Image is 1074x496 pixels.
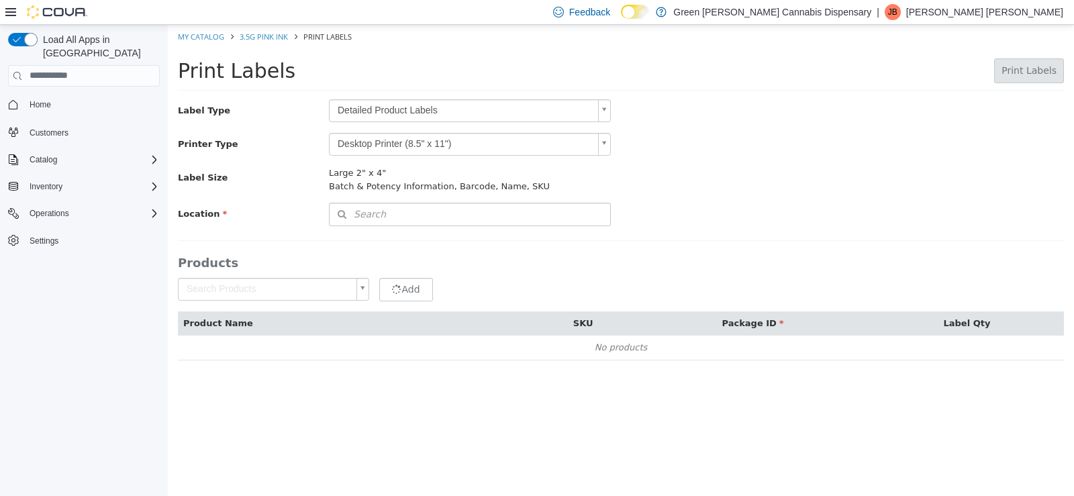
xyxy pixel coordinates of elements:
span: Catalog [24,152,160,168]
th: Label Qty [771,287,844,311]
button: Operations [24,205,75,221]
div: Joyce Brooke Arnold [885,4,901,20]
span: Customers [24,123,160,140]
span: Inventory [30,181,62,192]
button: Home [3,95,165,114]
span: Customers [30,128,68,138]
span: Feedback [569,5,610,19]
span: Package ID [554,293,616,303]
button: Catalog [24,152,62,168]
span: No products [427,317,480,328]
div: Large 2" x 4" [161,142,443,155]
span: Print Labels [834,40,889,51]
button: Operations [3,204,165,223]
p: [PERSON_NAME] [PERSON_NAME] [906,4,1063,20]
a: Settings [24,233,64,249]
nav: Complex example [8,89,160,285]
button: Add [211,253,265,277]
button: Search [161,178,443,201]
span: Search [162,183,218,197]
span: Detailed Product Labels [162,75,425,97]
span: Print Labels [10,34,128,58]
h3: Products [10,230,896,246]
a: Customers [24,125,74,141]
a: 3.5g Pink Ink [72,7,120,17]
span: Load All Apps in [GEOGRAPHIC_DATA] [38,33,160,60]
button: Settings [3,231,165,250]
span: Print Labels [136,7,184,17]
a: Desktop Printer (8.5" x 11") [161,108,443,131]
span: Location [10,184,59,194]
span: Settings [30,236,58,246]
button: Inventory [3,177,165,196]
span: Label Type [10,81,62,91]
th: SKU [400,287,549,311]
span: Home [30,99,51,110]
span: Label Size [10,148,60,158]
th: Product Name [10,287,400,311]
p: Green [PERSON_NAME] Cannabis Dispensary [673,4,871,20]
span: Search Products [11,254,183,275]
span: Inventory [24,179,160,195]
input: Dark Mode [621,5,649,19]
a: Detailed Product Labels [161,75,443,97]
span: JB [888,4,897,20]
button: Catalog [3,150,165,169]
span: Operations [24,205,160,221]
a: My Catalog [10,7,56,17]
span: Printer Type [10,114,70,124]
div: Batch & Potency Information, Barcode, Name, SKU [161,155,443,168]
span: Home [24,96,160,113]
span: Settings [24,232,160,249]
p: | [877,4,879,20]
a: Search Products [10,253,201,276]
span: Desktop Printer (8.5" x 11") [162,109,425,130]
a: Home [24,97,56,113]
span: Catalog [30,154,57,165]
button: Inventory [24,179,68,195]
img: Cova [27,5,87,19]
button: Print Labels [826,34,896,58]
span: Operations [30,208,69,219]
button: Customers [3,122,165,142]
